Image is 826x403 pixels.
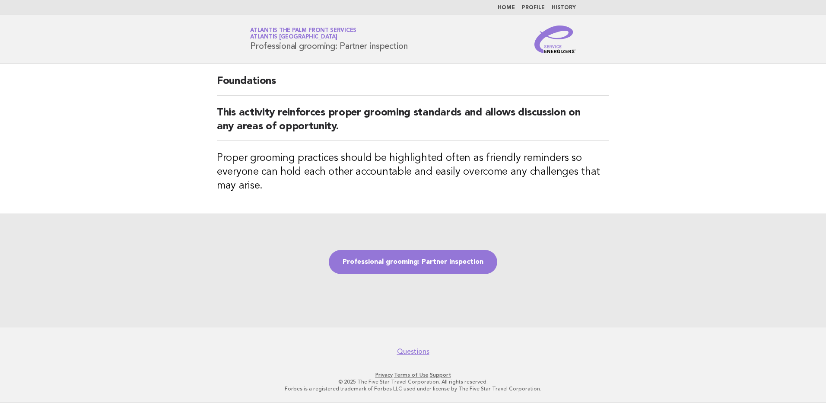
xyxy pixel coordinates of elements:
[217,106,609,141] h2: This activity reinforces proper grooming standards and allows discussion on any areas of opportun...
[552,5,576,10] a: History
[149,371,677,378] p: · ·
[430,372,451,378] a: Support
[534,26,576,53] img: Service Energizers
[522,5,545,10] a: Profile
[394,372,429,378] a: Terms of Use
[375,372,393,378] a: Privacy
[149,378,677,385] p: © 2025 The Five Star Travel Corporation. All rights reserved.
[217,151,609,193] h3: Proper grooming practices should be highlighted often as friendly reminders so everyone can hold ...
[250,28,408,51] h1: Professional grooming: Partner inspection
[250,35,337,40] span: Atlantis [GEOGRAPHIC_DATA]
[217,74,609,96] h2: Foundations
[498,5,515,10] a: Home
[149,385,677,392] p: Forbes is a registered trademark of Forbes LLC used under license by The Five Star Travel Corpora...
[329,250,497,274] a: Professional grooming: Partner inspection
[250,28,356,40] a: Atlantis The Palm Front ServicesAtlantis [GEOGRAPHIC_DATA]
[397,347,429,356] a: Questions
